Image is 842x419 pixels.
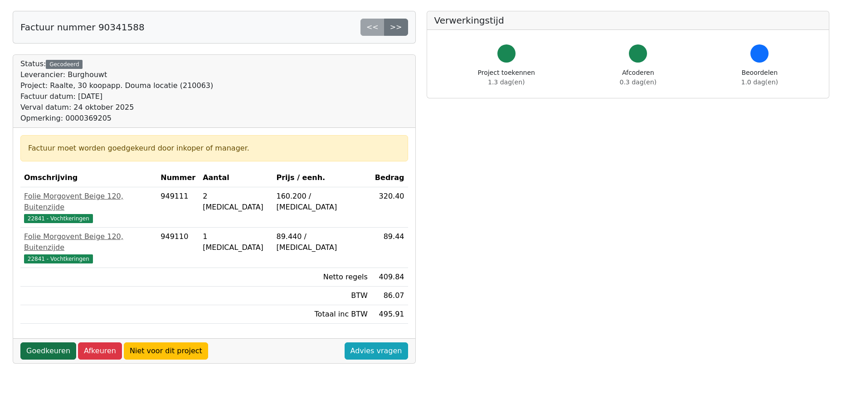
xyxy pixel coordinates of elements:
a: Folie Morgovent Beige 120, Buitenzijde22841 - Vochtkeringen [24,231,153,264]
td: Netto regels [273,268,371,287]
span: 22841 - Vochtkeringen [24,214,93,223]
td: 949110 [157,228,199,268]
h5: Verwerkingstijd [434,15,822,26]
div: Factuur moet worden goedgekeurd door inkoper of manager. [28,143,400,154]
div: Beoordelen [741,68,778,87]
div: Factuur datum: [DATE] [20,91,213,102]
div: Project toekennen [478,68,535,87]
a: Afkeuren [78,342,122,360]
td: 495.91 [371,305,408,324]
th: Prijs / eenh. [273,169,371,187]
div: Status: [20,58,213,124]
th: Aantal [199,169,273,187]
td: 89.44 [371,228,408,268]
div: Verval datum: 24 oktober 2025 [20,102,213,113]
span: 22841 - Vochtkeringen [24,254,93,263]
div: 2 [MEDICAL_DATA] [203,191,269,213]
h5: Factuur nummer 90341588 [20,22,145,33]
div: 160.200 / [MEDICAL_DATA] [276,191,367,213]
th: Bedrag [371,169,408,187]
td: BTW [273,287,371,305]
div: Folie Morgovent Beige 120, Buitenzijde [24,191,153,213]
div: 1 [MEDICAL_DATA] [203,231,269,253]
a: Goedkeuren [20,342,76,360]
td: Totaal inc BTW [273,305,371,324]
td: 320.40 [371,187,408,228]
td: 949111 [157,187,199,228]
div: Gecodeerd [46,60,83,69]
td: 86.07 [371,287,408,305]
div: 89.440 / [MEDICAL_DATA] [276,231,367,253]
div: Folie Morgovent Beige 120, Buitenzijde [24,231,153,253]
a: >> [384,19,408,36]
th: Nummer [157,169,199,187]
div: Leverancier: Burghouwt [20,69,213,80]
td: 409.84 [371,268,408,287]
span: 1.3 dag(en) [488,78,525,86]
a: Folie Morgovent Beige 120, Buitenzijde22841 - Vochtkeringen [24,191,153,224]
a: Niet voor dit project [124,342,208,360]
div: Opmerking: 0000369205 [20,113,213,124]
th: Omschrijving [20,169,157,187]
div: Project: Raalte, 30 koopapp. Douma locatie (210063) [20,80,213,91]
a: Advies vragen [345,342,408,360]
span: 1.0 dag(en) [741,78,778,86]
div: Afcoderen [620,68,657,87]
span: 0.3 dag(en) [620,78,657,86]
